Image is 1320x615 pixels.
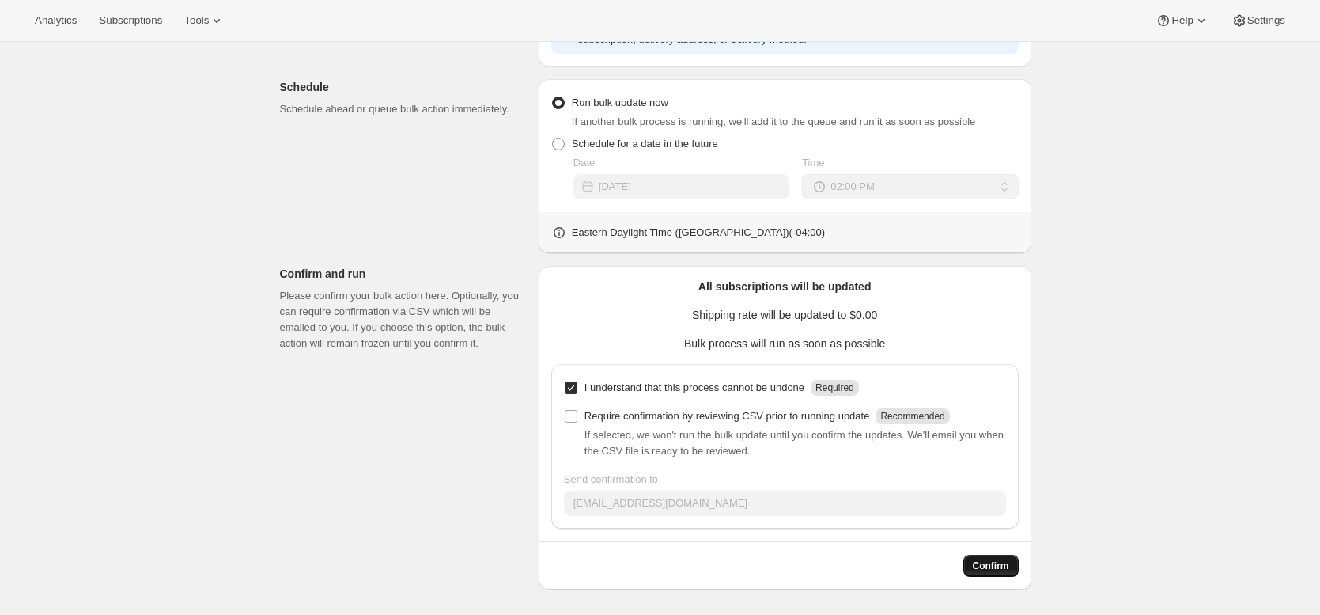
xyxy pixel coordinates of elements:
[280,79,526,95] p: Schedule
[25,9,86,32] button: Analytics
[1146,9,1218,32] button: Help
[584,380,804,396] p: I understand that this process cannot be undone
[1222,9,1295,32] button: Settings
[572,225,825,241] p: Eastern Daylight Time ([GEOGRAPHIC_DATA]) ( -04 : 00 )
[973,560,1009,572] span: Confirm
[551,336,1019,351] p: Bulk process will run as soon as possible
[551,307,1019,323] p: Shipping rate will be updated to $0.00
[89,9,172,32] button: Subscriptions
[1247,14,1285,27] span: Settings
[572,116,976,127] span: If another bulk process is running, we'll add it to the queue and run it as soon as possible
[584,429,1004,457] span: If selected, we won't run the bulk update until you confirm the updates. We'll email you when the...
[880,411,944,422] span: Recommended
[815,382,854,393] span: Required
[564,473,658,485] span: Send confirmation to
[584,408,870,424] p: Require confirmation by reviewing CSV prior to running update
[175,9,234,32] button: Tools
[572,97,668,108] span: Run bulk update now
[551,279,1019,294] p: All subscriptions will be updated
[280,288,526,351] p: Please confirm your bulk action here. Optionally, you can require confirmation via CSV which will...
[572,138,718,150] span: Schedule for a date in the future
[1171,14,1193,27] span: Help
[802,157,824,169] span: Time
[99,14,162,27] span: Subscriptions
[35,14,77,27] span: Analytics
[184,14,209,27] span: Tools
[280,101,526,117] p: Schedule ahead or queue bulk action immediately.
[573,157,595,169] span: Date
[963,555,1019,577] button: Confirm
[280,266,526,282] p: Confirm and run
